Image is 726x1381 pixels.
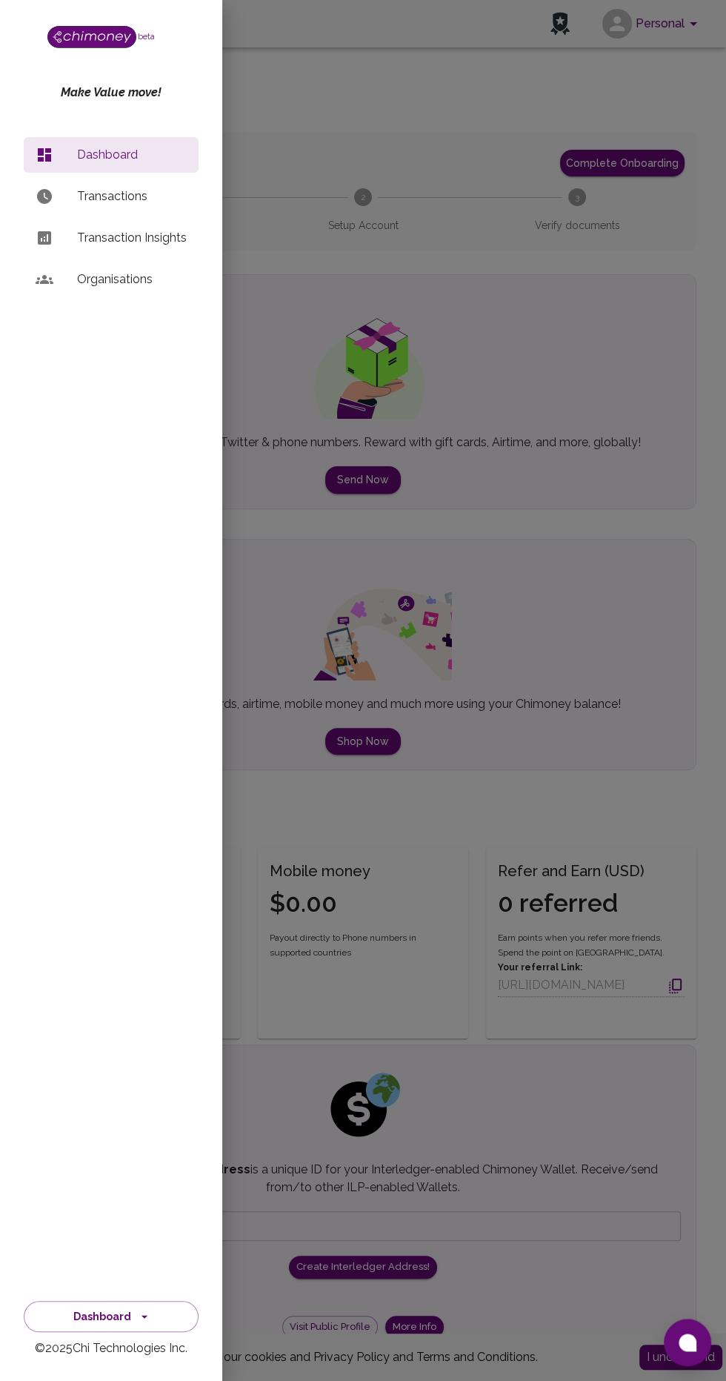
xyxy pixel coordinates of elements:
p: Transactions [77,188,187,205]
p: Dashboard [77,146,187,164]
p: Transaction Insights [77,229,187,247]
p: Organisations [77,271,187,288]
img: Logo [47,26,136,48]
button: Dashboard [24,1301,199,1333]
span: beta [138,32,155,41]
button: Open chat window [664,1319,711,1366]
